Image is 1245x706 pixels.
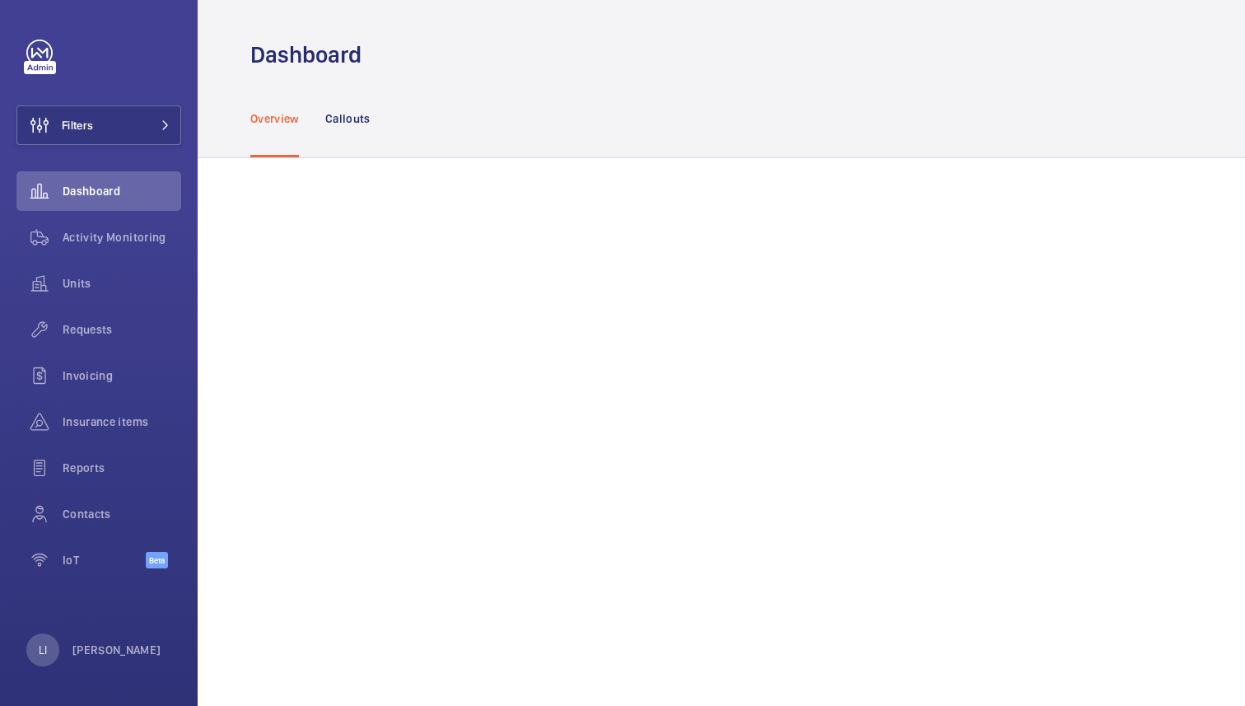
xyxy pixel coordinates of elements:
[250,40,371,70] h1: Dashboard
[325,110,371,127] p: Callouts
[63,460,181,476] span: Reports
[63,183,181,199] span: Dashboard
[63,229,181,245] span: Activity Monitoring
[63,414,181,430] span: Insurance items
[63,275,181,292] span: Units
[16,105,181,145] button: Filters
[146,552,168,568] span: Beta
[63,321,181,338] span: Requests
[62,117,93,133] span: Filters
[63,367,181,384] span: Invoicing
[39,642,47,658] p: LI
[63,506,181,522] span: Contacts
[63,552,146,568] span: IoT
[250,110,299,127] p: Overview
[72,642,161,658] p: [PERSON_NAME]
